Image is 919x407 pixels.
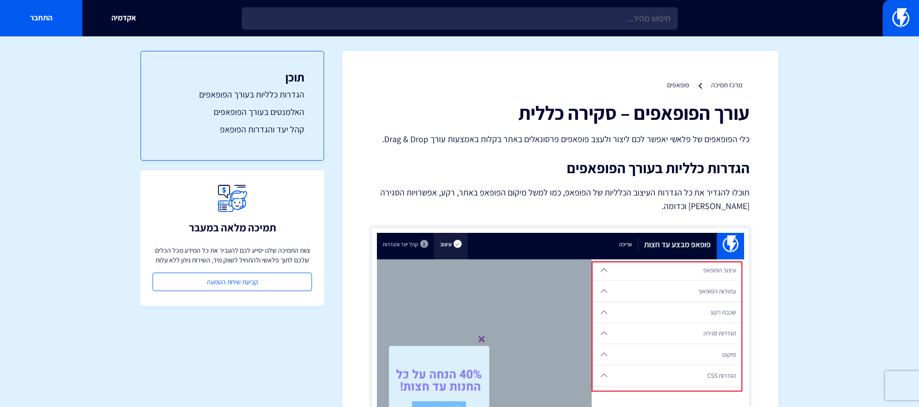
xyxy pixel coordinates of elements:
a: פופאפים [667,81,689,89]
h3: תמיכה מלאה במעבר [189,222,276,233]
a: קהל יעד והגדרות הפופאפ [160,123,304,136]
p: תוכלו להגדיר את כל הגדרות העיצוב הכלליות של הפופאפ, כמו למשל מיקום הפופאפ באתר, רקע, אפשרויות הסג... [372,186,749,213]
h2: הגדרות כלליות בעורך הפופאפים [372,160,749,176]
a: האלמנטים בעורך הפופאפים [160,106,304,118]
input: חיפוש מהיר... [242,7,678,30]
p: כלי הפופאפים של פלאשי יאפשר לכם ליצור ולעצב פופאפים פרסונאלים באתר בקלות באמצעות עורך Drag & Drop. [372,133,749,146]
h1: עורך הפופאפים – סקירה כללית [372,102,749,123]
a: הגדרות כלליות בעורך הפופאפים [160,88,304,101]
h3: תוכן [160,71,304,83]
a: מרכז תמיכה [711,81,742,89]
a: קביעת שיחת הטמעה [153,273,312,291]
p: צוות התמיכה שלנו יסייע לכם להעביר את כל המידע מכל הכלים שלכם לתוך פלאשי ולהתחיל לשווק מיד, השירות... [153,245,312,265]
